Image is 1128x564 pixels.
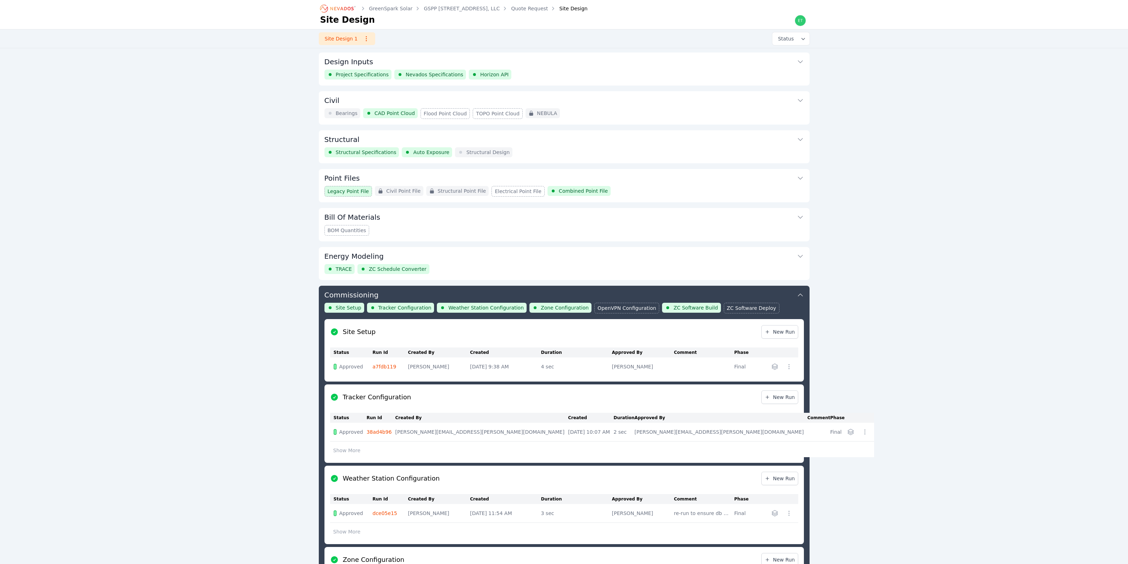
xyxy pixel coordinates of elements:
th: Created [470,347,541,357]
th: Comment [674,494,734,504]
td: [PERSON_NAME] [612,357,674,376]
button: Bill Of Materials [324,208,804,225]
th: Created By [395,413,568,423]
h3: Design Inputs [324,57,373,67]
span: Structural Point File [438,187,486,195]
th: Status [330,494,373,504]
button: Show More [330,444,364,457]
div: 2 sec [613,428,631,436]
span: Tracker Configuration [378,304,432,311]
span: ZC Software Build [673,304,718,311]
div: Final [830,428,841,436]
span: Horizon API [480,71,509,78]
span: New Run [765,394,795,401]
a: GSPP [STREET_ADDRESS], LLC [424,5,500,12]
span: Electrical Point File [495,188,541,195]
td: [DATE] 10:07 AM [568,423,613,442]
div: re-run to ensure db values are reflected [674,510,731,517]
button: Status [772,32,810,45]
h3: Point Files [324,173,360,183]
th: Approved By [634,413,807,423]
a: Quote Request [511,5,548,12]
th: Created [568,413,613,423]
span: Approved [339,428,363,436]
div: Energy ModelingTRACEZC Schedule Converter [319,247,810,280]
nav: Breadcrumb [320,3,588,14]
span: Auto Exposure [413,149,449,156]
span: Flood Point Cloud [424,110,467,117]
th: Duration [541,347,612,357]
th: Comment [674,347,734,357]
img: ethan.harte@nevados.solar [795,15,806,26]
th: Comment [807,413,830,423]
th: Status [330,347,373,357]
div: Bill Of MaterialsBOM Quantities [319,208,810,241]
div: Design InputsProject SpecificationsNevados SpecificationsHorizon API [319,53,810,86]
div: Site Design [549,5,588,12]
span: Project Specifications [336,71,389,78]
th: Approved By [612,494,674,504]
a: 38ad4b96 [367,429,392,435]
span: OpenVPN Configuration [598,305,656,312]
a: New Run [761,325,798,339]
h2: Site Setup [343,327,376,337]
h1: Site Design [320,14,375,26]
div: Final [734,363,752,370]
td: [PERSON_NAME] [408,357,470,376]
th: Created By [408,347,470,357]
th: Run Id [367,413,395,423]
th: Phase [734,494,756,504]
h3: Energy Modeling [324,251,384,261]
span: Approved [339,363,363,370]
h3: Commissioning [324,290,379,300]
span: New Run [765,475,795,482]
th: Status [330,413,367,423]
span: ZC Software Deploy [727,305,776,312]
div: Point FilesLegacy Point FileCivil Point FileStructural Point FileElectrical Point FileCombined Po... [319,169,810,202]
th: Phase [830,413,845,423]
th: Run Id [373,347,408,357]
td: [PERSON_NAME][EMAIL_ADDRESS][PERSON_NAME][DOMAIN_NAME] [395,423,568,442]
span: Combined Point File [559,187,608,195]
a: dce05e15 [373,510,397,516]
th: Created [470,494,541,504]
span: New Run [765,556,795,563]
span: ZC Schedule Converter [369,265,426,273]
span: Zone Configuration [541,304,589,311]
a: Site Design 1 [319,32,375,45]
td: [PERSON_NAME] [408,504,470,523]
span: Weather Station Configuration [448,304,524,311]
th: Duration [541,494,612,504]
button: Design Inputs [324,53,804,70]
button: Energy Modeling [324,247,804,264]
div: StructuralStructural SpecificationsAuto ExposureStructural Design [319,130,810,163]
span: BOM Quantities [328,227,366,234]
div: Final [734,510,752,517]
span: TOPO Point Cloud [476,110,519,117]
span: Civil Point File [386,187,421,195]
div: 4 sec [541,363,609,370]
span: Bearings [336,110,358,117]
th: Created By [408,494,470,504]
a: a7fdb119 [373,364,396,369]
button: Structural [324,130,804,147]
a: New Run [761,472,798,485]
span: Nevados Specifications [406,71,463,78]
td: [PERSON_NAME] [612,504,674,523]
button: Civil [324,91,804,108]
button: Commissioning [324,286,804,303]
h2: Weather Station Configuration [343,473,440,483]
th: Phase [734,347,756,357]
td: [DATE] 11:54 AM [470,504,541,523]
a: GreenSpark Solar [369,5,413,12]
td: [DATE] 9:38 AM [470,357,541,376]
span: NEBULA [537,110,557,117]
span: New Run [765,328,795,335]
span: Site Setup [336,304,361,311]
button: Show More [330,525,364,538]
div: 3 sec [541,510,609,517]
a: New Run [761,390,798,404]
span: Status [775,35,794,42]
th: Duration [613,413,634,423]
h3: Civil [324,95,339,105]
